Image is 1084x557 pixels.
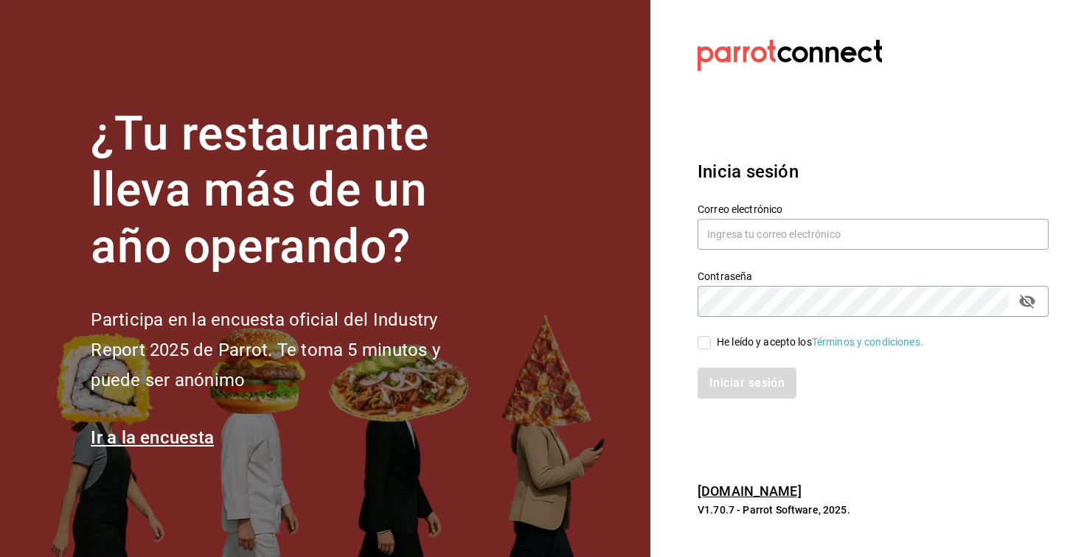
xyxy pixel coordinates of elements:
[698,270,1049,281] label: Contraseña
[698,483,802,499] a: [DOMAIN_NAME]
[698,203,1049,214] label: Correo electrónico
[812,336,923,348] a: Términos y condiciones.
[717,334,923,350] div: He leído y acepto los
[91,427,214,448] a: Ir a la encuesta
[1015,289,1040,314] button: passwordField
[698,502,1049,517] p: V1.70.7 - Parrot Software, 2025.
[91,106,489,276] h1: ¿Tu restaurante lleva más de un año operando?
[91,305,489,395] h2: Participa en la encuesta oficial del Industry Report 2025 de Parrot. Te toma 5 minutos y puede se...
[698,158,1049,185] h3: Inicia sesión
[698,219,1049,250] input: Ingresa tu correo electrónico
